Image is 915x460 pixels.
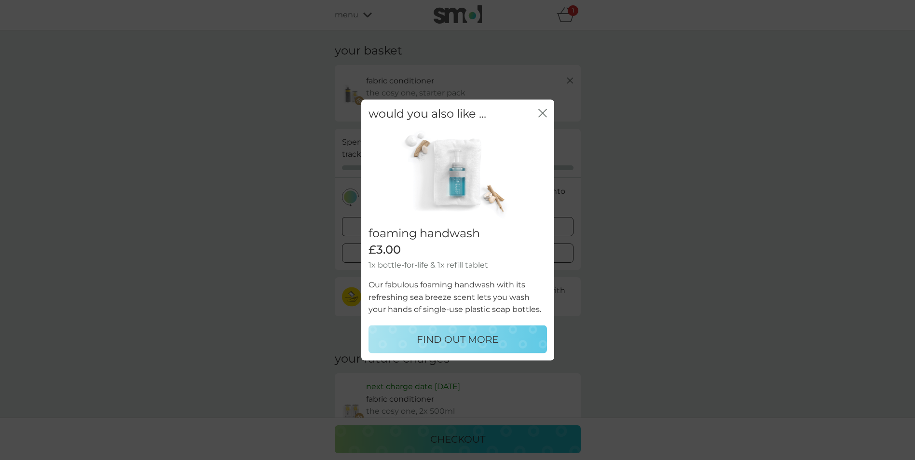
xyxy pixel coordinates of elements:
[369,107,486,121] h2: would you also like ...
[369,279,547,316] p: Our fabulous foaming handwash with its refreshing sea breeze scent lets you wash your hands of si...
[538,109,547,119] button: close
[369,226,547,240] h2: foaming handwash
[369,325,547,353] button: FIND OUT MORE
[369,243,401,257] span: £3.00
[369,259,547,271] p: 1x bottle-for-life & 1x refill tablet
[417,331,498,347] p: FIND OUT MORE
